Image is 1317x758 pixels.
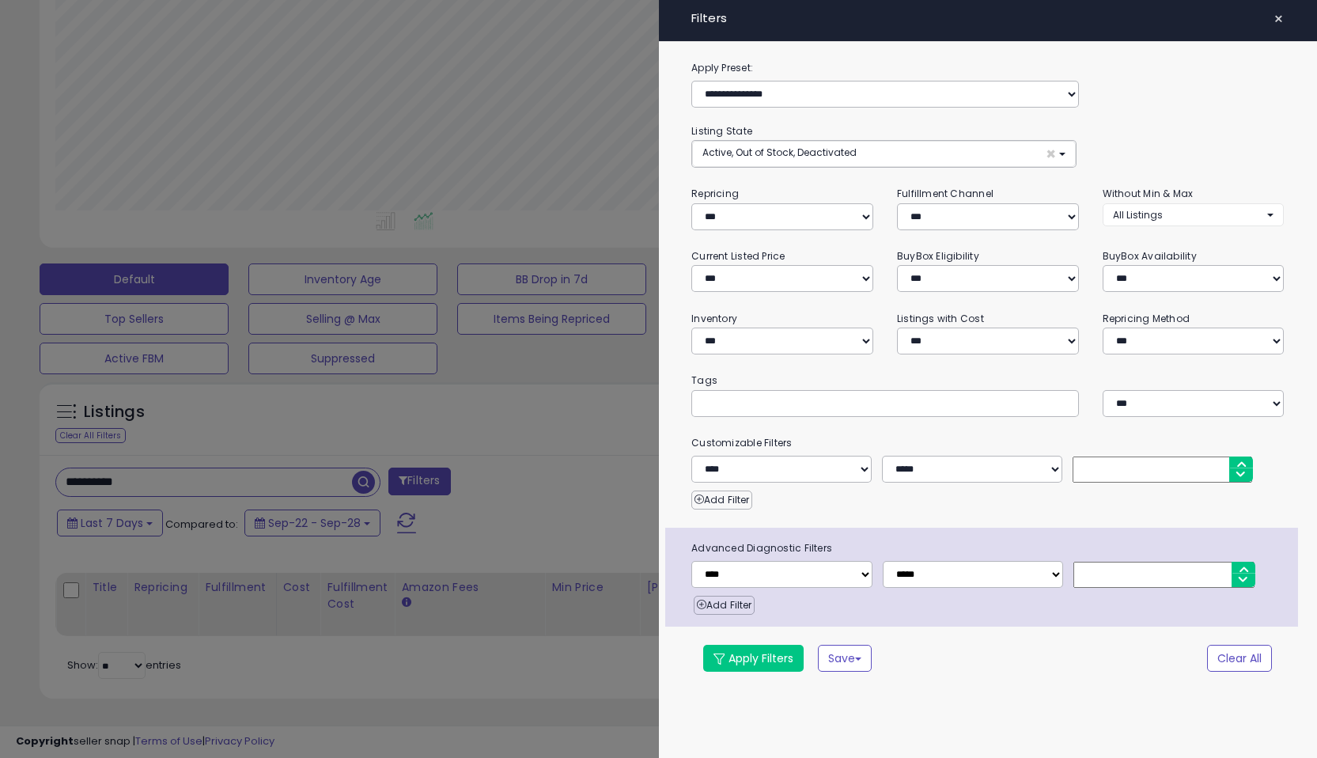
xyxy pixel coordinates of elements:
[694,596,755,615] button: Add Filter
[1207,645,1272,672] button: Clear All
[691,124,752,138] small: Listing State
[679,540,1298,557] span: Advanced Diagnostic Filters
[691,249,785,263] small: Current Listed Price
[1113,208,1163,222] span: All Listings
[691,187,739,200] small: Repricing
[1273,8,1284,30] span: ×
[679,59,1296,77] label: Apply Preset:
[1103,249,1197,263] small: BuyBox Availability
[1103,203,1285,226] button: All Listings
[897,249,979,263] small: BuyBox Eligibility
[1046,146,1056,162] span: ×
[691,312,737,325] small: Inventory
[897,187,993,200] small: Fulfillment Channel
[679,372,1296,389] small: Tags
[679,434,1296,452] small: Customizable Filters
[818,645,872,672] button: Save
[1103,312,1190,325] small: Repricing Method
[691,491,752,510] button: Add Filter
[703,645,804,672] button: Apply Filters
[897,312,984,325] small: Listings with Cost
[692,141,1076,167] button: Active, Out of Stock, Deactivated ×
[1103,187,1194,200] small: Without Min & Max
[1267,8,1290,30] button: ×
[702,146,857,159] span: Active, Out of Stock, Deactivated
[691,12,1284,25] h4: Filters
